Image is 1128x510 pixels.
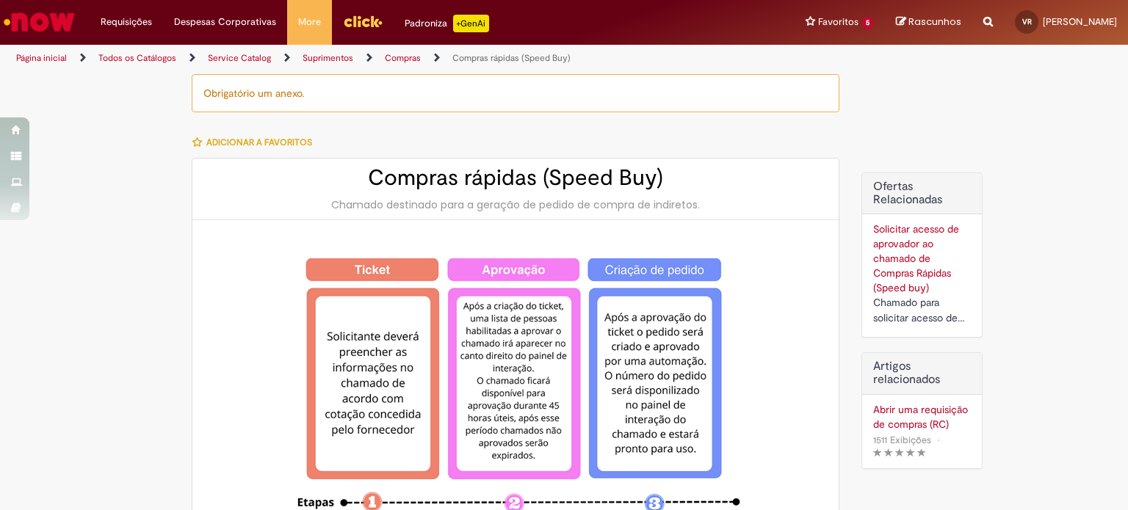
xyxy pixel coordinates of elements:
span: 1511 Exibições [873,434,931,446]
div: Ofertas Relacionadas [861,172,983,338]
p: +GenAi [453,15,489,32]
div: Chamado destinado para a geração de pedido de compra de indiretos. [207,197,824,212]
a: Solicitar acesso de aprovador ao chamado de Compras Rápidas (Speed buy) [873,222,959,294]
a: Suprimentos [303,52,353,64]
span: VR [1022,17,1032,26]
span: More [298,15,321,29]
span: Requisições [101,15,152,29]
a: Rascunhos [896,15,961,29]
a: Compras rápidas (Speed Buy) [452,52,571,64]
span: Favoritos [818,15,858,29]
span: Despesas Corporativas [174,15,276,29]
span: Adicionar a Favoritos [206,136,312,148]
img: click_logo_yellow_360x200.png [343,10,383,32]
h2: Ofertas Relacionadas [873,181,971,206]
img: ServiceNow [1,7,77,37]
a: Compras [385,52,421,64]
button: Adicionar a Favoritos [192,127,320,158]
a: Service Catalog [208,52,271,64]
div: Obrigatório um anexo. [192,74,839,112]
div: Padroniza [405,15,489,32]
h3: Artigos relacionados [873,360,971,386]
span: • [934,430,943,450]
ul: Trilhas de página [11,45,741,72]
a: Todos os Catálogos [98,52,176,64]
span: Rascunhos [908,15,961,29]
span: 5 [861,17,874,29]
span: [PERSON_NAME] [1043,15,1117,28]
a: Página inicial [16,52,67,64]
a: Abrir uma requisição de compras (RC) [873,402,971,431]
div: Chamado para solicitar acesso de aprovador ao ticket de Speed buy [873,295,971,326]
h2: Compras rápidas (Speed Buy) [207,166,824,190]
